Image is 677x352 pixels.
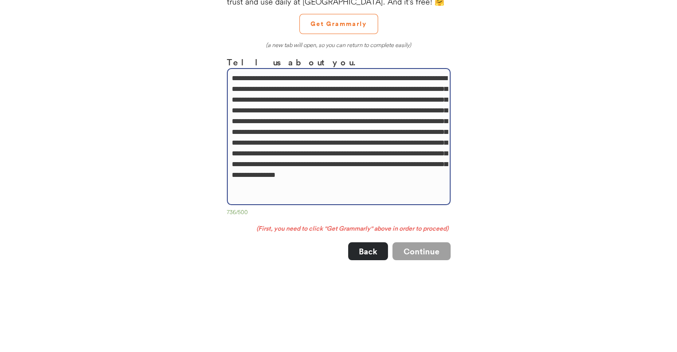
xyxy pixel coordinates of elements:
h3: Tell us about you. [227,56,451,69]
em: (a new tab will open, so you can return to complete easily) [266,41,411,48]
button: Get Grammarly [299,14,378,34]
button: Continue [392,242,451,260]
button: Back [348,242,388,260]
div: 736/500 [227,209,451,218]
div: (First, you need to click "Get Grammarly" above in order to proceed) [227,224,451,233]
